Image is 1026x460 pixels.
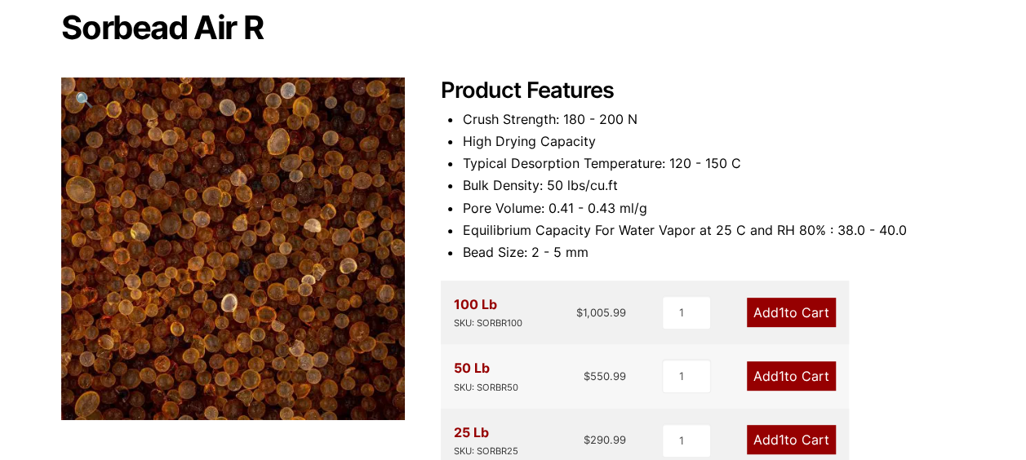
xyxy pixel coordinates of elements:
span: 1 [779,368,784,384]
div: 100 Lb [454,294,522,331]
li: Typical Desorption Temperature: 120 - 150 C [462,153,964,175]
a: Add1to Cart [747,361,836,391]
div: 25 Lb [454,422,518,459]
bdi: 1,005.99 [576,306,626,319]
div: SKU: SORBR25 [454,444,518,459]
li: Bead Size: 2 - 5 mm [462,241,964,263]
a: Add1to Cart [747,298,836,327]
a: View full-screen image gallery [61,77,106,122]
li: Bulk Density: 50 lbs/cu.ft [462,175,964,197]
span: 1 [779,304,784,321]
h1: Sorbead Air R [61,11,964,45]
div: 50 Lb [454,357,518,395]
span: 1 [779,431,784,448]
span: $ [584,369,590,383]
div: SKU: SORBR50 [454,380,518,396]
span: 🔍 [75,91,94,108]
div: SKU: SORBR100 [454,316,522,331]
li: Pore Volume: 0.41 - 0.43 ml/g [462,197,964,219]
li: Crush Strength: 180 - 200 N [462,108,964,130]
bdi: 550.99 [584,369,626,383]
bdi: 290.99 [584,433,626,446]
span: $ [584,433,590,446]
h2: Product Features [441,77,965,104]
a: Add1to Cart [747,425,836,454]
span: $ [576,306,583,319]
li: High Drying Capacity [462,130,964,153]
li: Equilibrium Capacity For Water Vapor at 25 C and RH 80% : 38.0 - 40.0 [462,219,964,241]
